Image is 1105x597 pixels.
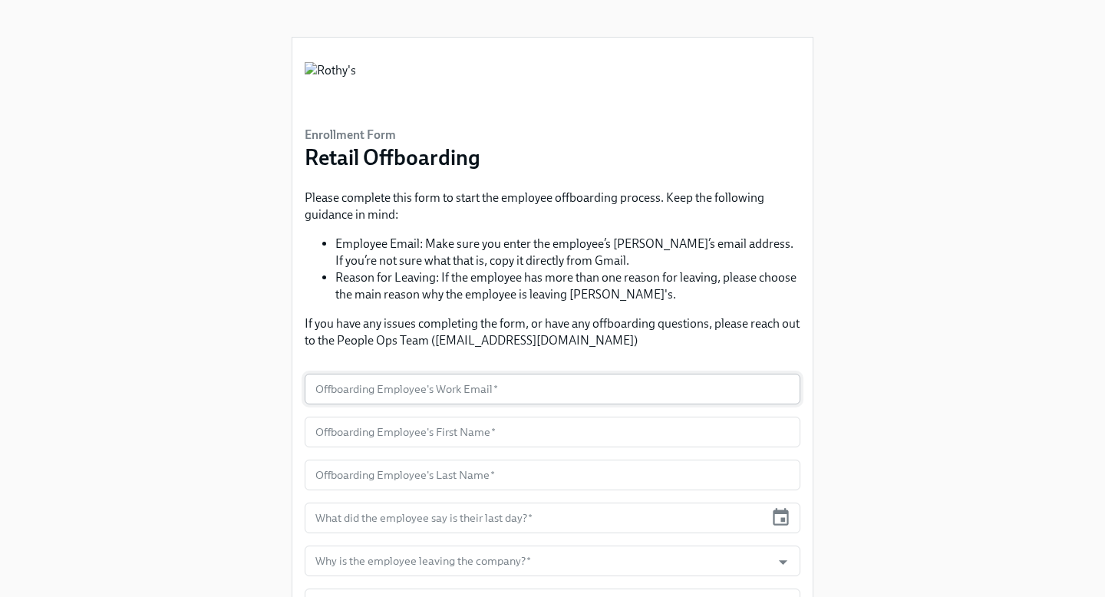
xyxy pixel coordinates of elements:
h3: Retail Offboarding [305,143,480,171]
li: Reason for Leaving: If the employee has more than one reason for leaving, please choose the main ... [335,269,800,303]
p: If you have any issues completing the form, or have any offboarding questions, please reach out t... [305,315,800,349]
img: Rothy's [305,62,356,108]
h6: Enrollment Form [305,127,480,143]
button: Open [771,550,795,574]
p: Please complete this form to start the employee offboarding process. Keep the following guidance ... [305,190,800,223]
li: Employee Email: Make sure you enter the employee’s [PERSON_NAME]’s email address. If you’re not s... [335,236,800,269]
input: MM/DD/YYYY [305,503,764,533]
